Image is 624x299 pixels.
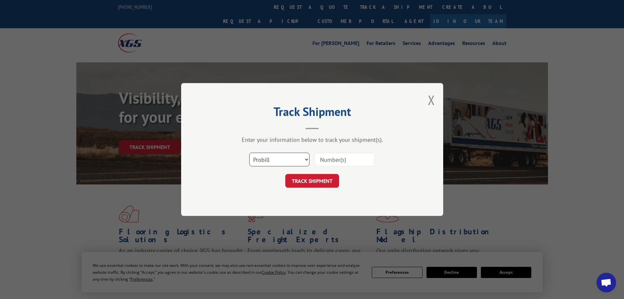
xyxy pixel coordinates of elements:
[428,91,435,109] button: Close modal
[596,273,616,292] div: Open chat
[214,136,410,143] div: Enter your information below to track your shipment(s).
[214,107,410,119] h2: Track Shipment
[285,174,339,188] button: TRACK SHIPMENT
[314,153,375,166] input: Number(s)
